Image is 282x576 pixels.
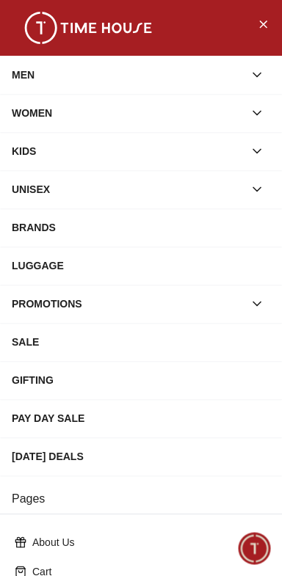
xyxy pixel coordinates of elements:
div: WOMEN [12,100,244,126]
div: MEN [12,62,244,88]
div: PAY DAY SALE [12,405,270,431]
div: GIFTING [12,367,270,393]
div: PROMOTIONS [12,291,244,317]
button: Close Menu [251,12,275,35]
div: [DATE] DEALS [12,443,270,470]
div: KIDS [12,138,244,164]
div: Chat Widget [239,533,271,565]
div: SALE [12,329,270,355]
div: UNISEX [12,176,244,203]
div: LUGGAGE [12,252,270,279]
p: About Us [32,535,261,550]
div: BRANDS [12,214,270,241]
img: ... [15,12,162,44]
